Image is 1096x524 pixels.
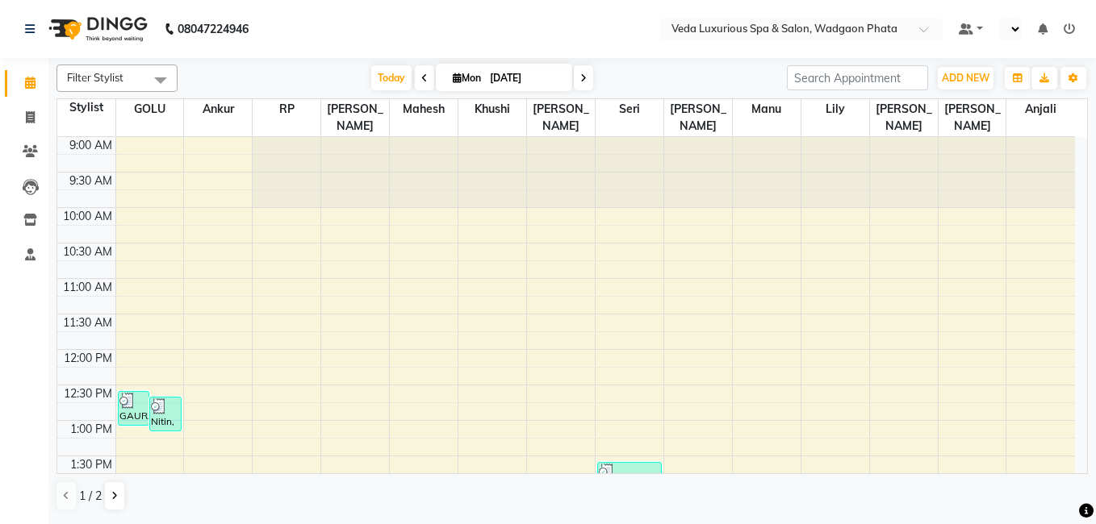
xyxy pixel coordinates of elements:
span: [PERSON_NAME] [527,99,595,136]
input: 2025-09-01 [485,66,566,90]
div: 9:00 AM [66,137,115,154]
span: Filter Stylist [67,71,123,84]
span: 1 / 2 [79,488,102,505]
div: 1:00 PM [67,421,115,438]
span: ADD NEW [942,72,989,84]
div: Stylist [57,99,115,116]
span: lily [801,99,869,119]
div: 11:00 AM [60,279,115,296]
span: [PERSON_NAME] [664,99,732,136]
span: Mon [449,72,485,84]
span: seri [596,99,663,119]
span: GOLU [116,99,184,119]
div: 11:30 AM [60,314,115,331]
input: Search Appointment [787,65,928,90]
div: 10:00 AM [60,208,115,225]
div: 12:00 PM [61,350,115,367]
span: [PERSON_NAME] [939,99,1006,136]
span: manu [733,99,801,119]
img: logo [41,6,152,52]
div: 12:30 PM [61,385,115,402]
span: Khushi [458,99,526,119]
button: ADD NEW [938,67,994,89]
b: 08047224946 [178,6,249,52]
span: Ankur [184,99,252,119]
div: 10:30 AM [60,243,115,260]
span: [PERSON_NAME] [870,99,938,136]
div: 1:30 PM [67,456,115,473]
span: [PERSON_NAME] [321,99,389,136]
span: RP [253,99,320,119]
span: Today [371,65,412,90]
div: GAURAV JAMBE, TK01, 12:35 PM-01:05 PM, Haircut ([DEMOGRAPHIC_DATA]) - Haircut [119,392,149,425]
div: Nitin, TK02, 12:40 PM-01:10 PM, Haircut ([DEMOGRAPHIC_DATA]) - Haircut [150,397,181,430]
span: Anjali [1006,99,1075,119]
span: Mahesh [390,99,458,119]
div: 9:30 AM [66,173,115,189]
